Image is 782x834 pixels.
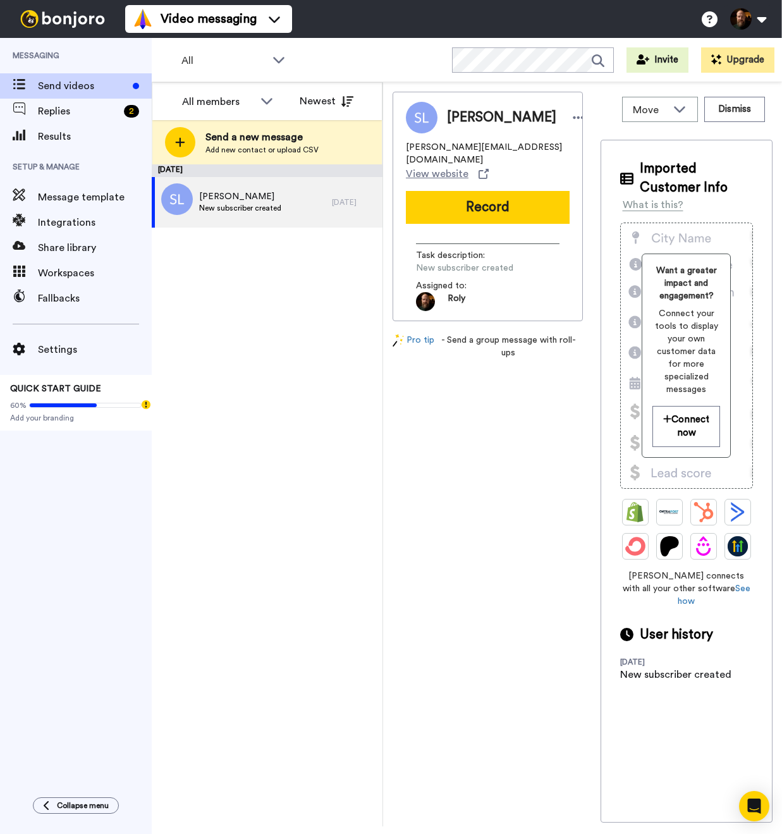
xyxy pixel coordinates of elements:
[10,413,142,423] span: Add your branding
[290,89,363,114] button: Newest
[38,240,152,255] span: Share library
[38,342,152,357] span: Settings
[704,97,765,122] button: Dismiss
[659,502,680,522] img: Ontraport
[133,9,153,29] img: vm-color.svg
[416,249,504,262] span: Task description :
[38,215,152,230] span: Integrations
[38,291,152,306] span: Fallbacks
[728,536,748,556] img: GoHighLevel
[38,129,152,144] span: Results
[447,108,556,127] span: [PERSON_NAME]
[652,406,720,447] button: Connect now
[406,102,437,133] img: Image of Sheri Larson
[38,78,128,94] span: Send videos
[728,502,748,522] img: ActiveCampaign
[416,279,504,292] span: Assigned to:
[406,141,570,166] span: [PERSON_NAME][EMAIL_ADDRESS][DOMAIN_NAME]
[652,307,720,396] span: Connect your tools to display your own customer data for more specialized messages
[626,47,688,73] button: Invite
[161,183,193,215] img: sl.png
[693,536,714,556] img: Drip
[406,166,468,181] span: View website
[640,625,713,644] span: User history
[393,334,404,347] img: magic-wand.svg
[406,166,489,181] a: View website
[393,334,434,359] a: Pro tip
[393,334,583,359] div: - Send a group message with roll-ups
[161,10,257,28] span: Video messaging
[199,190,281,203] span: [PERSON_NAME]
[652,264,720,302] span: Want a greater impact and engagement?
[38,104,119,119] span: Replies
[57,800,109,811] span: Collapse menu
[678,584,750,606] a: See how
[199,203,281,213] span: New subscriber created
[205,145,319,155] span: Add new contact or upload CSV
[332,197,376,207] div: [DATE]
[640,159,754,197] span: Imported Customer Info
[448,292,465,311] span: Roly
[625,502,645,522] img: Shopify
[416,262,536,274] span: New subscriber created
[15,10,110,28] img: bj-logo-header-white.svg
[416,292,435,311] img: 001b9436-2fdc-4a09-a509-3b060dcd91d9-1736288419.jpg
[140,399,152,410] div: Tooltip anchor
[620,657,702,667] div: [DATE]
[181,53,266,68] span: All
[620,667,731,682] div: New subscriber created
[739,791,769,821] div: Open Intercom Messenger
[182,94,254,109] div: All members
[38,190,152,205] span: Message template
[701,47,774,73] button: Upgrade
[406,191,570,224] button: Record
[620,570,754,608] span: [PERSON_NAME] connects with all your other software
[625,536,645,556] img: ConvertKit
[38,266,152,281] span: Workspaces
[693,502,714,522] img: Hubspot
[205,130,319,145] span: Send a new message
[124,105,139,118] div: 2
[633,102,667,118] span: Move
[659,536,680,556] img: Patreon
[33,797,119,814] button: Collapse menu
[10,400,27,410] span: 60%
[152,164,382,177] div: [DATE]
[10,384,101,393] span: QUICK START GUIDE
[623,197,683,212] div: What is this?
